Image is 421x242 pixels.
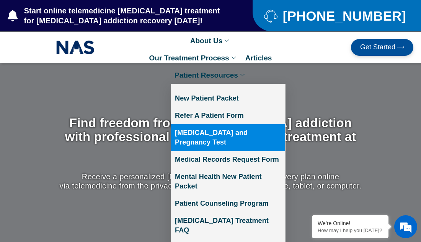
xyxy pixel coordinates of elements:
a: [PHONE_NUMBER] [264,9,402,23]
span: [PHONE_NUMBER] [281,11,406,21]
textarea: Type your message and hit 'Enter' [4,161,146,188]
a: New Patient Packet [171,90,285,107]
div: Chat with us now [51,40,140,50]
a: Patient Counseling Program [171,195,285,212]
a: Medical Records Request Form [171,151,285,168]
div: Minimize live chat window [126,4,144,22]
a: Articles [242,49,276,67]
a: Our Treatment Process [145,49,242,67]
span: Start online telemedicine [MEDICAL_DATA] treatment for [MEDICAL_DATA] addiction recovery [DATE]! [22,6,222,26]
h1: Find freedom from [MEDICAL_DATA] addiction with professional [MEDICAL_DATA] treatment at home [58,116,364,158]
div: Navigation go back [8,39,20,51]
p: How may I help you today? [318,227,383,233]
span: Get Started [360,44,395,51]
a: [MEDICAL_DATA] Treatment FAQ [171,212,285,239]
span: We're online! [44,72,106,149]
div: Get Started with Suboxone Treatment by filling-out this new patient packet form [58,207,364,226]
div: We're Online! [318,220,383,226]
a: Refer A Patient Form [171,107,285,124]
a: Get Started [351,39,413,56]
a: [MEDICAL_DATA] and Pregnancy Test [171,124,285,151]
a: Start online telemedicine [MEDICAL_DATA] treatment for [MEDICAL_DATA] addiction recovery [DATE]! [8,6,222,26]
a: Patient Resources [171,67,250,84]
p: Receive a personalized [MEDICAL_DATA] addiction recovery plan online via telemedicine from the pr... [58,172,364,190]
a: About Us [186,32,235,49]
a: Mental Health New Patient Packet [171,168,285,195]
img: NAS_email_signature-removebg-preview.png [56,39,95,56]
